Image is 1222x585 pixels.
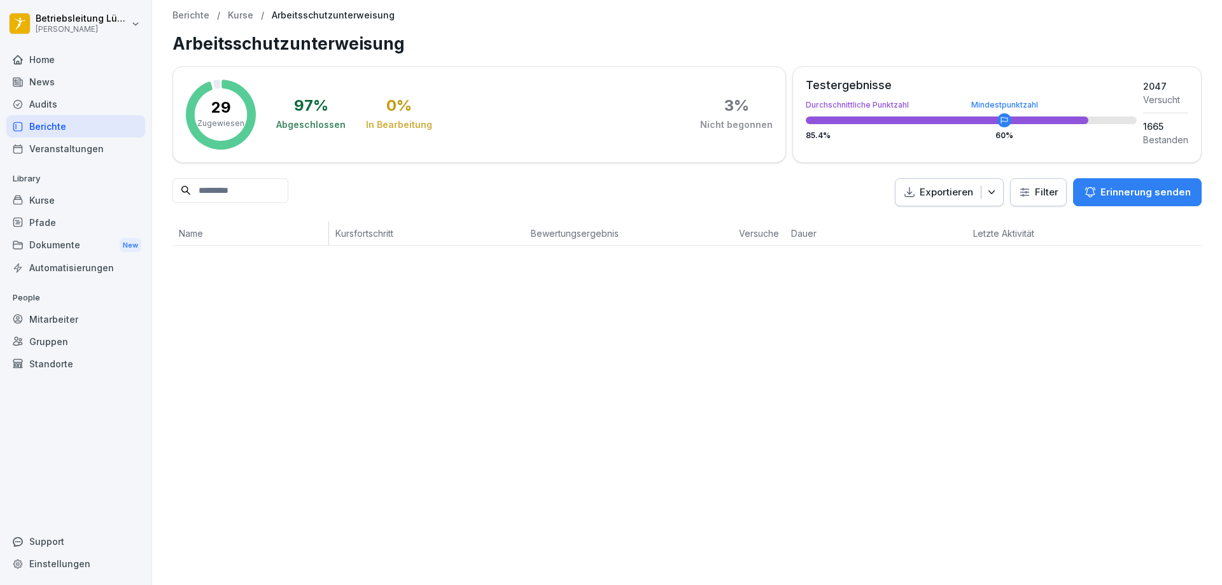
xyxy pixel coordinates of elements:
[6,189,145,211] a: Kurse
[6,530,145,553] div: Support
[1011,179,1066,206] button: Filter
[6,353,145,375] a: Standorte
[791,227,843,240] p: Dauer
[6,93,145,115] a: Audits
[120,238,141,253] div: New
[36,25,129,34] p: [PERSON_NAME]
[971,101,1038,109] div: Mindestpunktzahl
[172,10,209,21] a: Berichte
[724,98,749,113] div: 3 %
[6,169,145,189] p: Library
[1143,133,1188,146] div: Bestanden
[6,137,145,160] a: Veranstaltungen
[276,118,346,131] div: Abgeschlossen
[6,115,145,137] a: Berichte
[973,227,1058,240] p: Letzte Aktivität
[995,132,1013,139] div: 60 %
[272,10,395,21] p: Arbeitsschutzunterweisung
[1143,93,1188,106] div: Versucht
[217,10,220,21] p: /
[1143,120,1188,133] div: 1665
[6,211,145,234] a: Pfade
[1100,185,1191,199] p: Erinnerung senden
[6,234,145,257] a: DokumenteNew
[261,10,264,21] p: /
[6,330,145,353] a: Gruppen
[386,98,412,113] div: 0 %
[172,31,1202,56] h1: Arbeitsschutzunterweisung
[700,118,773,131] div: Nicht begonnen
[895,178,1004,207] button: Exportieren
[335,227,518,240] p: Kursfortschritt
[366,118,432,131] div: In Bearbeitung
[6,308,145,330] a: Mitarbeiter
[1143,80,1188,93] div: 2047
[1018,186,1058,199] div: Filter
[36,13,129,24] p: Betriebsleitung Lübeck Holstentor
[6,288,145,308] p: People
[6,553,145,575] a: Einstellungen
[228,10,253,21] a: Kurse
[6,234,145,257] div: Dokumente
[179,227,322,240] p: Name
[211,100,231,115] p: 29
[739,227,778,240] p: Versuche
[197,118,244,129] p: Zugewiesen
[806,132,1137,139] div: 85.4 %
[6,257,145,279] a: Automatisierungen
[6,71,145,93] a: News
[806,80,1137,91] div: Testergebnisse
[920,185,973,200] p: Exportieren
[806,101,1137,109] div: Durchschnittliche Punktzahl
[6,48,145,71] a: Home
[531,227,726,240] p: Bewertungsergebnis
[1073,178,1202,206] button: Erinnerung senden
[294,98,328,113] div: 97 %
